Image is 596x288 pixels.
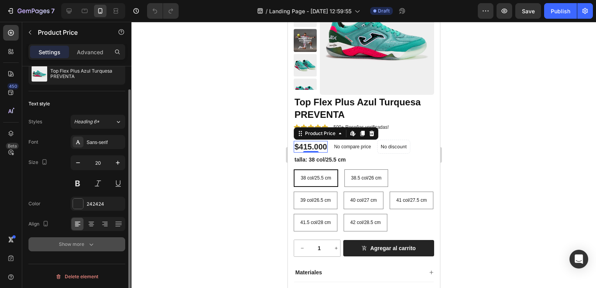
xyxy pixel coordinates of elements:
[569,250,588,268] div: Open Intercom Messenger
[515,3,541,19] button: Save
[32,66,47,82] img: product feature img
[269,7,351,15] span: Landing Page - [DATE] 12:59:55
[6,143,19,149] div: Beta
[288,22,440,288] iframe: Design area
[551,7,570,15] div: Publish
[39,48,60,56] p: Settings
[74,118,99,125] span: Heading 6*
[59,240,95,248] div: Show more
[378,7,390,14] span: Draft
[7,83,19,89] div: 450
[28,200,41,207] div: Color
[544,3,577,19] button: Publish
[71,115,125,129] button: Heading 6*
[266,7,268,15] span: /
[28,157,49,168] div: Size
[147,3,179,19] div: Undo/Redo
[50,68,122,79] p: Top Flex Plus Azul Turquesa PREVENTA
[28,219,50,229] div: Align
[38,28,104,37] p: Product Price
[87,201,123,208] div: 242424
[55,272,98,281] div: Delete element
[28,237,125,251] button: Show more
[3,3,58,19] button: 7
[28,118,42,125] div: Styles
[28,139,38,146] div: Font
[28,100,50,107] div: Text style
[77,48,103,56] p: Advanced
[51,6,55,16] p: 7
[522,8,535,14] span: Save
[87,139,123,146] div: Sans-serif
[28,270,125,283] button: Delete element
